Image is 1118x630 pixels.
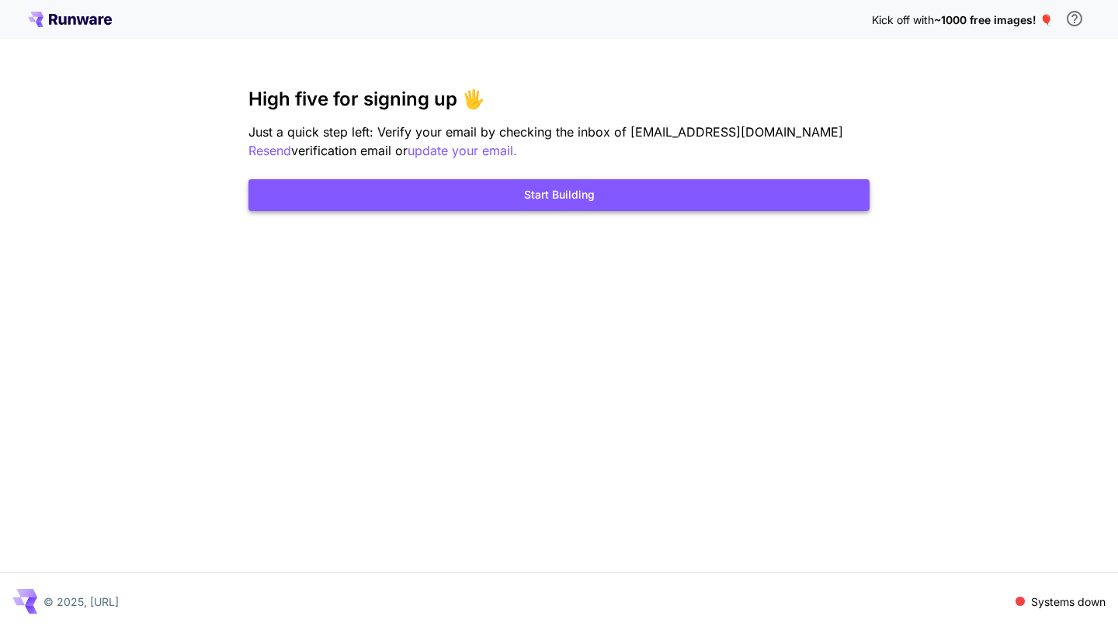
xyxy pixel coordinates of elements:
button: Start Building [248,179,870,211]
span: ~1000 free images! 🎈 [934,13,1053,26]
button: Resend [248,141,291,161]
button: update your email. [408,141,517,161]
button: In order to qualify for free credit, you need to sign up with a business email address and click ... [1059,3,1090,34]
span: Just a quick step left: Verify your email by checking the inbox of [EMAIL_ADDRESS][DOMAIN_NAME] [248,124,843,140]
h3: High five for signing up 🖐️ [248,88,870,110]
span: verification email or [291,143,408,158]
p: Systems down [1031,594,1106,610]
span: Kick off with [872,13,934,26]
p: © 2025, [URL] [43,594,119,610]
